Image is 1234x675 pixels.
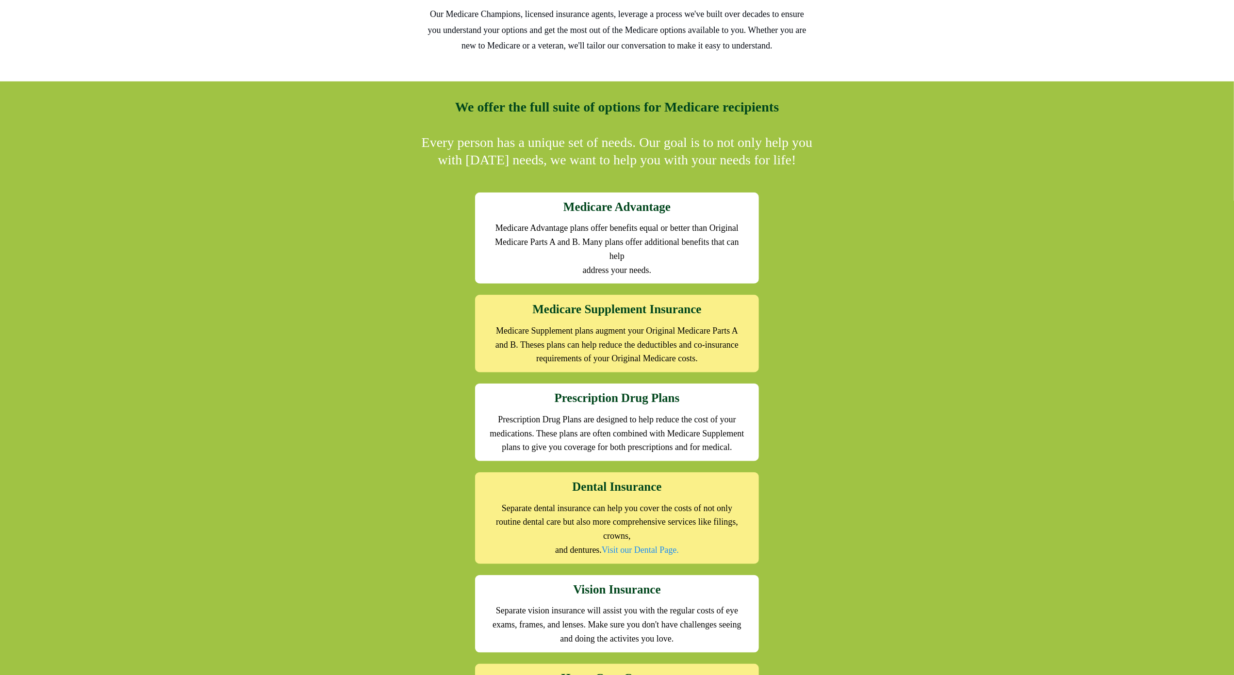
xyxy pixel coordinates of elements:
h2: and dentures. [489,543,745,557]
strong: Prescription Drug Plans [555,391,680,404]
strong: We offer the full suite of options for Medicare recipients [455,99,779,114]
h2: Our Medicare Champions, licensed insurance agents, leverage a process we've built over decades to... [427,6,807,53]
a: Visit our Dental Page. [602,545,679,555]
strong: Vision Insurance [573,583,660,596]
h2: address your needs. [489,263,745,277]
h2: Separate dental insurance can help you cover the costs of not only routine dental care but also m... [489,501,745,543]
h2: Prescription Drug Plans are designed to help reduce the cost of your medications. These plans are... [489,413,745,454]
strong: Dental Insurance [572,480,661,493]
h2: Separate vision insurance will assist you with the regular costs of eye exams, frames, and lenses... [489,604,745,645]
strong: Medicare Advantage [563,200,671,213]
h2: Medicare Advantage plans offer benefits equal or better than Original Medicare Parts A and B. Man... [489,221,745,263]
p: Every person has a unique set of needs. Our goal is to not only help you with [DATE] needs, we wa... [414,134,821,169]
strong: Medicare Supplement Insurance [532,303,701,316]
h2: Medicare Supplement plans augment your Original Medicare Parts A and B. Theses plans can help red... [489,324,745,366]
